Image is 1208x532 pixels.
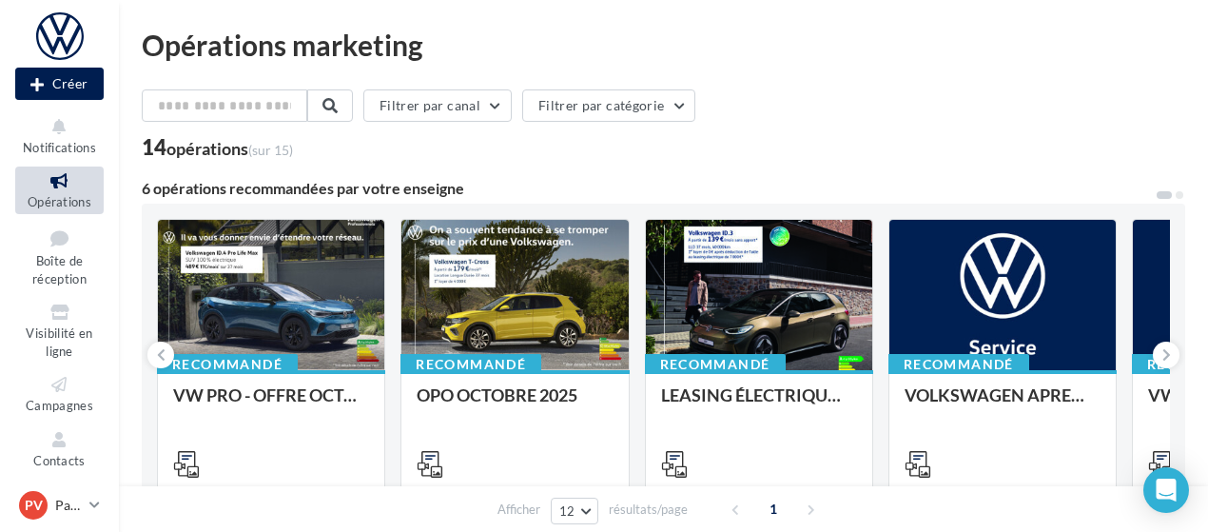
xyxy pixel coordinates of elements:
button: 12 [551,498,599,524]
div: LEASING ÉLECTRIQUE 2025 [661,385,857,424]
span: 12 [559,503,575,519]
a: PV Partenaire VW [15,487,104,523]
span: PV [25,496,43,515]
div: Recommandé [400,354,541,375]
span: Boîte de réception [32,253,87,286]
div: VOLKSWAGEN APRES-VENTE [905,385,1101,424]
div: OPO OCTOBRE 2025 [417,385,613,424]
div: Open Intercom Messenger [1143,467,1189,513]
a: Visibilité en ligne [15,298,104,363]
a: Contacts [15,425,104,472]
div: opérations [166,140,293,157]
a: Boîte de réception [15,222,104,291]
p: Partenaire VW [55,496,82,515]
a: Opérations [15,167,104,213]
button: Créer [15,68,104,100]
span: Notifications [23,140,96,155]
div: 14 [142,137,293,158]
div: Recommandé [157,354,298,375]
button: Notifications [15,112,104,159]
button: Filtrer par canal [363,89,512,122]
div: 6 opérations recommandées par votre enseigne [142,181,1155,196]
div: VW PRO - OFFRE OCTOBRE 25 [173,385,369,424]
a: Campagnes [15,370,104,417]
span: 1 [758,494,789,524]
span: Visibilité en ligne [26,325,92,359]
div: Opérations marketing [142,30,1185,59]
span: (sur 15) [248,142,293,158]
span: Contacts [33,453,86,468]
button: Filtrer par catégorie [522,89,695,122]
div: Nouvelle campagne [15,68,104,100]
span: résultats/page [609,501,688,519]
span: Campagnes [26,398,93,413]
div: Recommandé [888,354,1029,375]
div: Recommandé [645,354,786,375]
span: Opérations [28,194,91,209]
span: Afficher [497,501,540,519]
